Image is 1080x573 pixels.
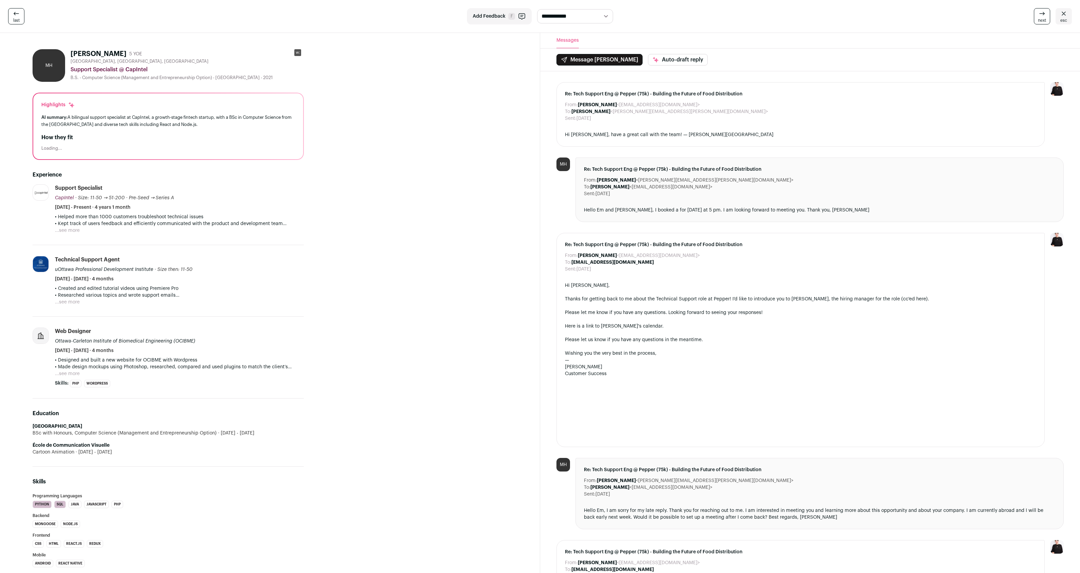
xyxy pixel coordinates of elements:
[571,260,654,265] b: [EMAIL_ADDRESS][DOMAIN_NAME]
[584,190,595,197] dt: Sent:
[565,350,1037,357] div: Wishing you the very best in the process,
[55,380,68,387] span: Skills:
[55,204,131,211] span: [DATE] - Present · 4 years 1 month
[473,13,506,20] span: Add Feedback
[571,567,654,572] b: [EMAIL_ADDRESS][DOMAIN_NAME]
[41,115,67,119] span: AI summary:
[46,540,61,548] li: HTML
[578,252,700,259] dd: <[EMAIL_ADDRESS][DOMAIN_NAME]>
[571,108,768,115] dd: <[PERSON_NAME][EMAIL_ADDRESS][PERSON_NAME][DOMAIN_NAME]>
[556,158,570,171] div: MH
[578,560,617,565] b: [PERSON_NAME]
[33,520,58,528] li: Mongoose
[41,101,75,108] div: Highlights
[33,424,82,429] strong: [GEOGRAPHIC_DATA]
[217,430,254,437] span: [DATE] - [DATE]
[55,347,114,354] span: [DATE] - [DATE] · 4 months
[584,466,1056,473] span: Re: Tech Support Eng @ Pepper (75k) - Building the Future of Food Distribution
[84,380,110,387] li: WordPress
[55,256,120,263] div: Technical Support Agent
[55,370,80,377] button: ...see more
[41,114,295,128] div: A bilingual support specialist at CapIntel, a growth-stage fintech startup, with a BSc in Compute...
[56,560,85,567] li: React Native
[33,430,304,437] div: BSc with Honours, Computer Science (Management and Entrepreneurship Option)
[64,540,84,548] li: React.js
[578,103,617,107] b: [PERSON_NAME]
[578,253,617,258] b: [PERSON_NAME]
[55,364,304,370] p: • Made design mockups using Photoshop, researched, compared and used plugins to match the client’...
[565,336,1037,343] div: Please let us know if you have any questions in the meantime.
[565,266,576,273] dt: Sent:
[1060,18,1067,23] span: esc
[55,328,91,335] div: Web Designer
[565,364,1037,370] div: [PERSON_NAME]
[565,91,1037,97] span: Re: Tech Support Eng @ Pepper (75k) - Building the Future of Food Distribution
[1034,8,1050,24] a: next
[33,514,304,518] h3: Backend
[565,282,1037,289] div: Hi [PERSON_NAME],
[55,196,74,200] span: CapIntel
[576,266,591,273] dd: [DATE]
[578,559,700,566] dd: <[EMAIL_ADDRESS][DOMAIN_NAME]>
[33,443,110,448] strong: École de Communication Visuelle
[584,166,1056,173] span: Re: Tech Support Eng @ Pepper (75k) - Building the Future of Food Distribution
[8,8,24,24] a: last
[565,108,571,115] dt: To:
[556,458,570,472] div: MH
[33,171,304,179] h2: Experience
[54,501,66,508] li: SQL
[590,485,629,490] b: [PERSON_NAME]
[590,185,629,189] b: [PERSON_NAME]
[33,409,304,418] h2: Education
[55,276,114,282] span: [DATE] - [DATE] · 4 months
[590,484,712,491] dd: <[EMAIL_ADDRESS][DOMAIN_NAME]>
[41,133,295,142] h2: How they fit
[1050,540,1064,554] img: 9240684-medium_jpg
[565,101,578,108] dt: From:
[584,207,1056,214] div: Hello Em and [PERSON_NAME], I booked a for [DATE] at 5 pm. I am looking forward to meeting you. T...
[565,131,1037,138] div: Hi [PERSON_NAME], have a great call with the team! — [PERSON_NAME][GEOGRAPHIC_DATA]
[584,491,595,498] dt: Sent:
[33,501,52,508] li: Python
[126,195,127,201] span: ·
[556,33,579,48] button: Messages
[565,566,571,573] dt: To:
[33,189,48,197] img: fef1c45605c88cd72c394284d74b5c24c8369b7a040e634789dcc945091d9fd5.png
[584,484,590,491] dt: To:
[578,101,700,108] dd: <[EMAIL_ADDRESS][DOMAIN_NAME]>
[74,449,112,456] span: [DATE] - [DATE]
[71,49,126,59] h1: [PERSON_NAME]
[33,560,53,567] li: Android
[33,494,304,498] h3: Programming Languages
[565,241,1037,248] span: Re: Tech Support Eng @ Pepper (75k) - Building the Future of Food Distribution
[33,256,48,272] img: 353f8c0e4a3175a56954de27d2e746466f617768e2d2e6cba78af44e10146130.jpg
[75,196,125,200] span: · Size: 11-50 → 51-200
[55,299,80,306] button: ...see more
[55,267,153,272] span: uOttawa Professional Development Institute
[584,177,597,184] dt: From:
[584,184,590,190] dt: To:
[13,18,20,23] span: last
[33,478,304,486] h2: Skills
[595,491,610,498] dd: [DATE]
[565,559,578,566] dt: From:
[565,310,763,315] span: Please let me know if you have any questions. Looking forward to seeing your responses!
[155,267,193,272] span: · Size then: 11-50
[597,177,793,184] dd: <[PERSON_NAME][EMAIL_ADDRESS][PERSON_NAME][DOMAIN_NAME]>
[1056,8,1072,24] a: esc
[61,520,80,528] li: Node.js
[33,540,44,548] li: CSS
[556,54,643,66] button: Message [PERSON_NAME]
[55,214,304,220] p: • Helped more than 1000 customers troubleshoot technical issues
[55,184,102,192] div: Support Specialist
[33,328,48,344] img: company-logo-placeholder-414d4e2ec0e2ddebbe968bf319fdfe5acfe0c9b87f798d344e800bc9a89632a0.png
[55,339,195,344] span: Ottawa-Carleton Institute of Biomedical Engineering (OCIBME)
[41,146,295,151] div: Loading...
[55,227,80,234] button: ...see more
[584,477,597,484] dt: From:
[55,220,304,227] p: • Kept track of users feedback and efficiently communicated with the product and development team
[571,109,610,114] b: [PERSON_NAME]
[129,196,174,200] span: Pre-Seed → Series A
[1050,233,1064,246] img: 9240684-medium_jpg
[565,549,1037,555] span: Re: Tech Support Eng @ Pepper (75k) - Building the Future of Food Distribution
